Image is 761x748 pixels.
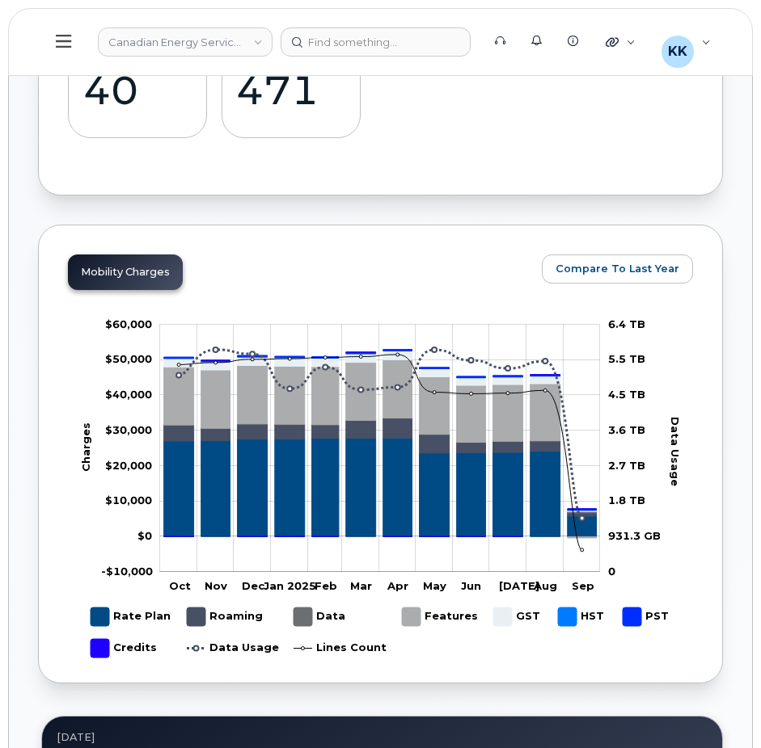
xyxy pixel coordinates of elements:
[105,459,152,472] g: $0
[650,26,722,58] div: Kristin Kammer-Grossman
[105,494,152,506] tspan: $10,000
[668,42,687,61] span: KK
[105,388,152,401] tspan: $40,000
[264,579,316,592] tspan: Jan 2025
[105,352,152,365] tspan: $50,000
[164,418,597,513] g: Data
[83,25,192,128] a: Pending Status40
[281,27,471,57] input: Find something...
[608,352,645,365] tspan: 5.5 TB
[164,359,597,538] g: Features
[294,632,387,664] g: Lines Count
[493,601,542,632] g: GST
[556,261,679,276] span: Compare To Last Year
[623,601,670,632] g: PST
[608,459,645,472] tspan: 2.7 TB
[105,388,152,401] g: $0
[387,579,408,592] tspan: Apr
[542,254,693,284] button: Compare To Last Year
[105,459,152,472] tspan: $20,000
[315,579,337,592] tspan: Feb
[169,579,191,592] tspan: Oct
[164,351,597,511] g: GST
[461,579,481,592] tspan: Jun
[558,601,607,632] g: HST
[101,565,153,578] tspan: -$10,000
[350,579,372,592] tspan: Mar
[105,317,152,330] g: $0
[105,317,152,330] tspan: $60,000
[533,579,557,592] tspan: Aug
[187,632,279,664] g: Data Usage
[242,579,265,592] tspan: Dec
[164,418,597,516] g: Roaming
[137,529,152,542] tspan: $0
[608,423,645,436] tspan: 3.6 TB
[57,731,708,744] div: September 2025
[669,417,682,486] tspan: Data Usage
[164,438,597,536] g: Rate Plan
[91,601,171,632] g: Rate Plan
[402,601,478,632] g: Features
[499,579,539,592] tspan: [DATE]
[91,632,157,664] g: Credits
[572,579,594,592] tspan: Sep
[608,529,661,542] tspan: 931.3 GB
[294,601,347,632] g: Data
[79,422,92,472] tspan: Charges
[105,423,152,436] g: $0
[608,317,645,330] tspan: 6.4 TB
[608,388,645,401] tspan: 4.5 TB
[423,579,446,592] tspan: May
[236,66,345,114] div: 471
[608,565,615,578] tspan: 0
[98,27,273,57] a: Canadian Energy Services
[236,25,345,128] a: Data Conflicts471
[105,352,152,365] g: $0
[205,579,227,592] tspan: Nov
[608,494,645,506] tspan: 1.8 TB
[101,565,153,578] g: $0
[83,66,192,114] div: 40
[164,350,597,511] g: PST
[91,601,670,664] g: Legend
[105,494,152,506] g: $0
[594,26,647,58] div: Quicklinks
[164,352,597,537] g: Credits
[187,601,264,632] g: Roaming
[79,317,683,664] g: Chart
[105,423,152,436] tspan: $30,000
